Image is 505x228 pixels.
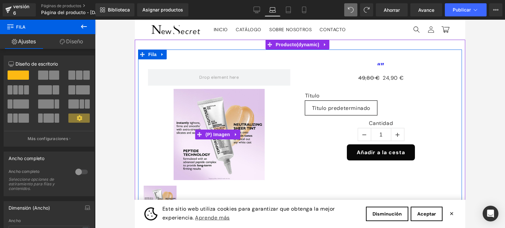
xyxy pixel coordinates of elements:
[28,186,200,201] font: Este sitio web utiliza cookies para garantizar que obtenga la mejor experiencia.
[170,73,185,79] font: Título
[3,3,36,16] a: versión 6
[97,110,106,120] a: Expandir / Contraer
[224,55,245,62] font: 49,80 €
[48,34,95,49] a: Diseño
[71,112,95,117] font: (P) Imagen
[10,188,23,201] img: logo
[9,166,42,199] img: “”
[16,4,66,16] img: Nuevo secreto
[445,3,487,16] button: Publicar
[212,125,280,141] button: Añadir a la cesta
[275,3,289,17] summary: Búsqueda
[181,3,215,17] a: CONTACTO
[95,3,134,16] a: Nueva Biblioteca
[231,187,274,201] button: denegar cookies
[177,85,236,92] font: Título predeterminado
[282,191,301,197] font: Aceptar
[315,191,319,197] font: ✕
[41,10,163,15] font: Página del producto - [DATE][PERSON_NAME] 16:34:25
[28,136,68,141] font: Más configuraciones
[9,169,40,174] font: Ancho completo
[185,7,211,13] font: CONTACTO
[23,30,32,40] a: Expandir / Contraer
[238,191,267,197] font: Disminución
[296,3,312,16] a: Móvil
[9,218,21,223] font: Ancho
[453,7,471,12] font: Publicar
[344,3,357,16] button: Deshacer
[186,20,195,30] a: Expandir / Contraer
[66,38,83,45] font: Diseño
[79,7,93,13] font: INICIO
[75,3,97,17] a: INICIO
[134,7,177,13] font: SOBRE NOSOTROS
[101,7,127,13] font: CATÁLOGO
[265,3,280,16] a: Computadora portátil
[9,155,45,161] font: Ancho completo
[60,195,95,201] font: Aprende más
[249,3,265,16] a: De oficina
[41,3,117,9] a: Páginas de productos
[18,38,36,45] font: Ajustes
[489,3,502,16] button: Más
[276,187,308,201] button: permitir cookies
[418,7,434,13] font: Avance
[248,55,269,62] font: 24,90 €
[4,131,94,146] button: Más configuraciones
[97,3,131,17] a: CATÁLOGO
[242,43,250,51] a: “”
[41,3,81,8] font: Páginas de productos
[410,3,442,16] a: Avance
[483,206,498,221] div: Abrir Intercom Messenger
[108,7,130,12] font: Biblioteca
[384,7,400,13] font: Ahorrar
[280,3,296,16] a: Tableta
[9,177,55,191] font: Seleccione opciones de estiramiento para filas y contenidos.
[360,3,373,16] button: Rehacer
[234,100,258,107] font: Cantidad
[39,69,130,160] img: “”
[13,32,22,37] font: Fila
[131,3,181,17] a: SOBRE NOSOTROS
[15,61,58,67] font: Diseño de escritorio
[13,4,29,16] font: versión 6
[313,192,321,197] button: Descartar el mensaje de cookies
[9,166,44,201] a: “”
[16,24,25,30] font: Fila
[9,205,50,211] font: Dimensión (Ancho)
[142,7,183,12] font: Asignar productos
[141,22,162,28] font: Producto
[59,193,96,203] a: Aprende más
